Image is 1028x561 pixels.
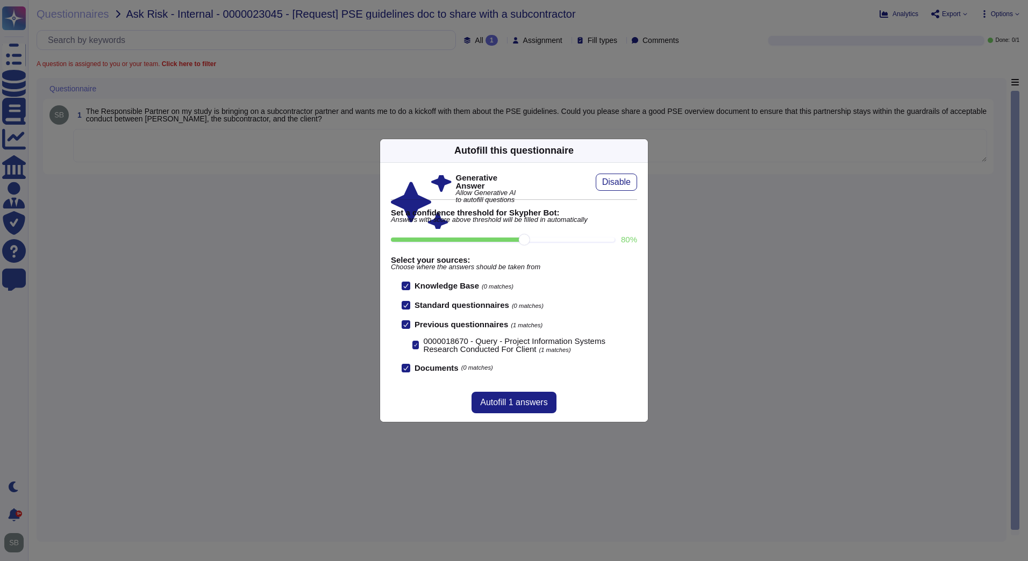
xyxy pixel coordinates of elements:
[415,300,509,310] b: Standard questionnaires
[482,283,513,290] span: (0 matches)
[423,336,605,354] span: 0000018670 - Query - Project Information Systems Research Conducted For Client
[391,264,637,271] span: Choose where the answers should be taken from
[456,174,517,190] b: Generative Answer
[461,365,493,371] span: (0 matches)
[480,398,547,407] span: Autofill 1 answers
[415,320,508,329] b: Previous questionnaires
[511,322,542,328] span: (1 matches)
[456,190,517,204] span: Allow Generative AI to autofill questions
[539,347,571,353] span: (1 matches)
[621,235,637,243] label: 80 %
[391,208,637,217] b: Set a confidence threshold for Skypher Bot:
[472,392,556,413] button: Autofill 1 answers
[512,303,544,309] span: (0 matches)
[596,174,637,191] button: Disable
[454,143,574,158] div: Autofill this questionnaire
[415,364,459,372] b: Documents
[391,256,637,264] b: Select your sources:
[391,217,637,224] span: Answers with score above threshold will be filled in automatically
[415,281,479,290] b: Knowledge Base
[602,178,631,186] span: Disable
